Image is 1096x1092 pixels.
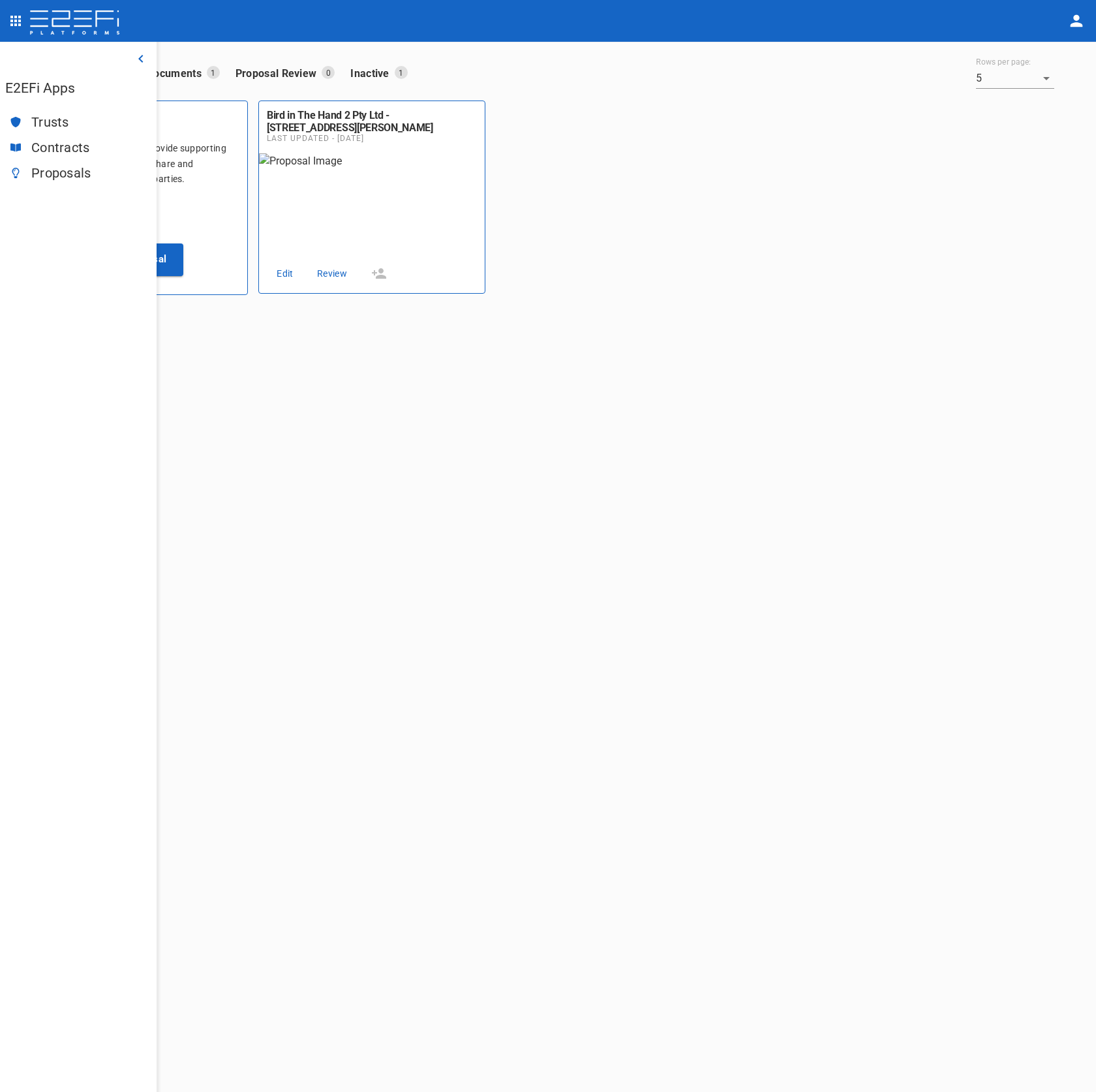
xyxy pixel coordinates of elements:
[311,265,353,283] a: Review
[350,66,394,81] p: Inactive
[31,115,146,130] span: Trusts
[322,66,335,79] p: 0
[236,66,322,81] p: Proposal Review
[259,153,485,257] img: Proposal Image
[264,265,306,283] a: Edit
[31,140,146,155] span: Contracts
[267,109,477,134] h6: Bird in The Hand 2 Pty Ltd - 344 John Oxley Drive, Thrumster
[267,109,477,134] div: Bird in The Hand 2 Pty Ltd - [STREET_ADDRESS][PERSON_NAME]
[976,57,1031,68] label: Rows per page:
[267,134,477,143] span: Last Updated - [DATE]
[395,66,408,79] p: 1
[31,166,146,181] span: Proposals
[976,68,1054,89] div: 5
[207,66,220,79] p: 1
